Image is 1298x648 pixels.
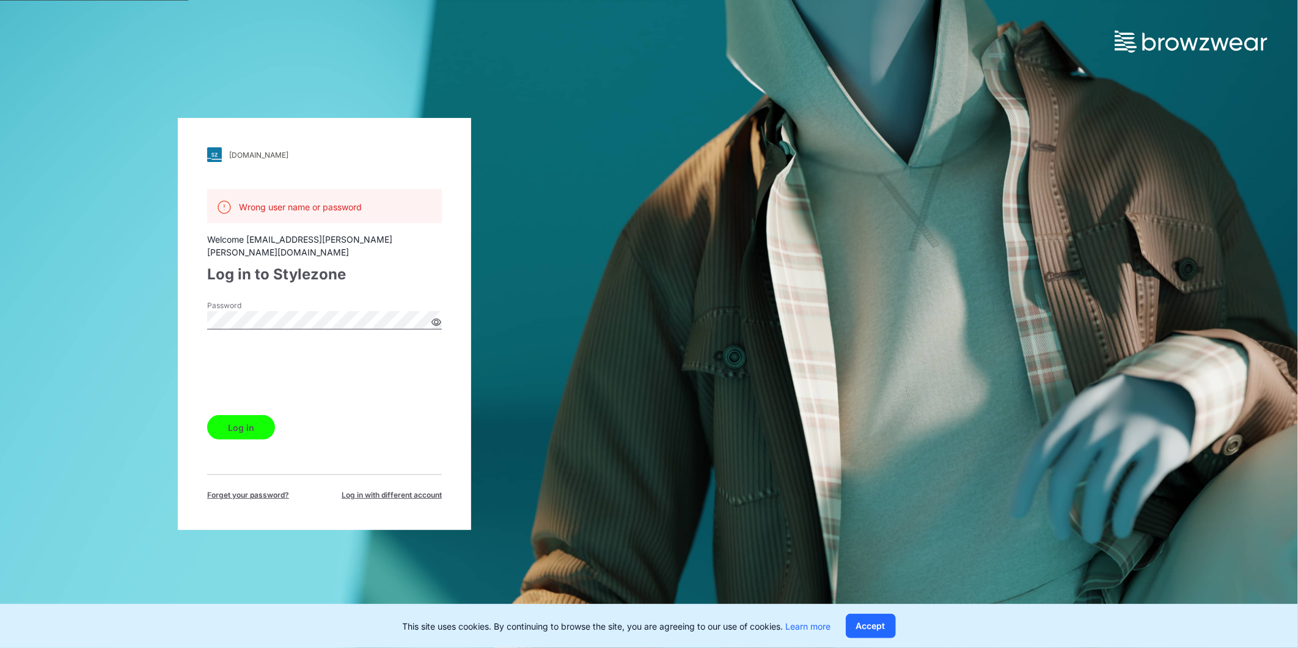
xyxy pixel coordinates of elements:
[207,300,293,311] label: Password
[786,621,831,631] a: Learn more
[403,620,831,633] p: This site uses cookies. By continuing to browse the site, you are agreeing to our use of cookies.
[217,200,232,215] img: svg+xml;base64,PHN2ZyB3aWR0aD0iMjQiIGhlaWdodD0iMjQiIHZpZXdCb3g9IjAgMCAyNCAyNCIgZmlsbD0ibm9uZSIgeG...
[207,490,289,501] span: Forget your password?
[229,150,288,160] div: [DOMAIN_NAME]
[207,415,275,440] button: Log in
[207,147,442,162] a: [DOMAIN_NAME]
[207,233,442,259] div: Welcome [EMAIL_ADDRESS][PERSON_NAME][PERSON_NAME][DOMAIN_NAME]
[207,147,222,162] img: svg+xml;base64,PHN2ZyB3aWR0aD0iMjgiIGhlaWdodD0iMjgiIHZpZXdCb3g9IjAgMCAyOCAyOCIgZmlsbD0ibm9uZSIgeG...
[342,490,442,501] span: Log in with different account
[239,201,362,213] p: Wrong user name or password
[207,348,393,396] iframe: reCAPTCHA
[207,263,442,285] div: Log in to Stylezone
[1115,31,1267,53] img: browzwear-logo.73288ffb.svg
[846,614,896,638] button: Accept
